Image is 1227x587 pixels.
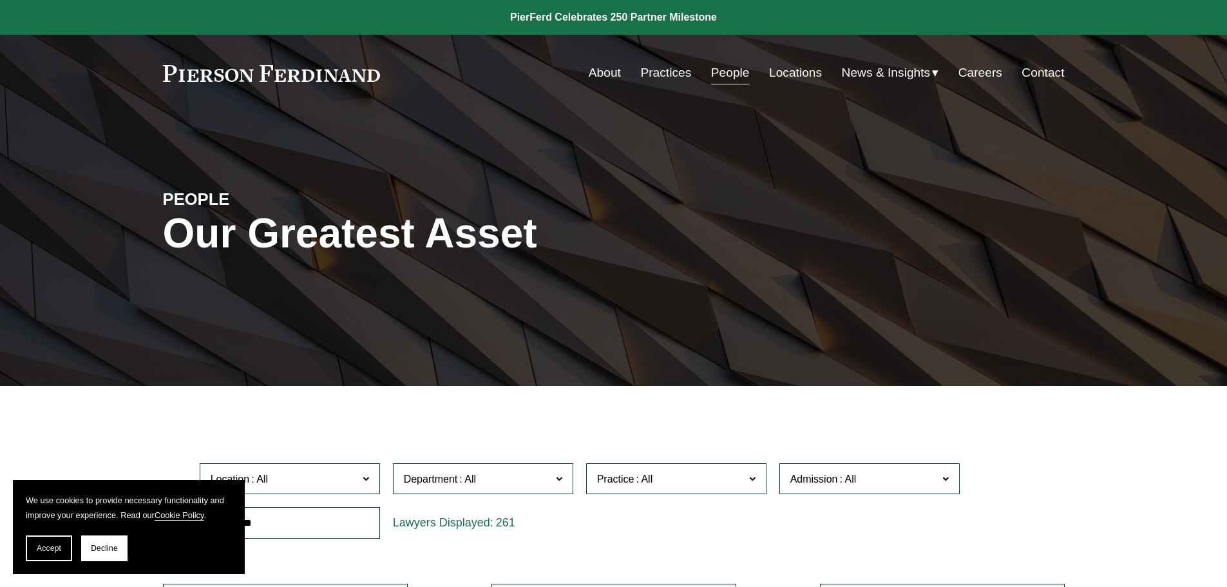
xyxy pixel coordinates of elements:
[37,544,61,553] span: Accept
[404,474,458,485] span: Department
[1022,61,1064,85] a: Contact
[640,61,691,85] a: Practices
[211,474,250,485] span: Location
[496,516,515,529] span: 261
[589,61,621,85] a: About
[26,493,232,523] p: We use cookies to provide necessary functionality and improve your experience. Read our .
[26,535,72,561] button: Accept
[155,510,204,520] a: Cookie Policy
[711,61,750,85] a: People
[81,535,128,561] button: Decline
[842,62,931,84] span: News & Insights
[958,61,1002,85] a: Careers
[597,474,634,485] span: Practice
[13,480,245,574] section: Cookie banner
[842,61,939,85] a: folder dropdown
[163,210,764,257] h1: Our Greatest Asset
[91,544,118,553] span: Decline
[163,189,388,209] h4: PEOPLE
[769,61,822,85] a: Locations
[790,474,838,485] span: Admission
